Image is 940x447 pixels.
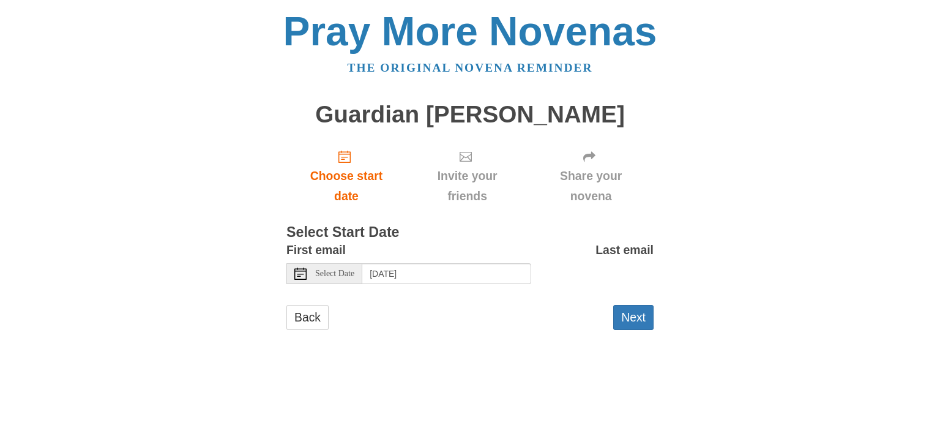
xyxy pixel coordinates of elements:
[406,140,528,212] div: Click "Next" to confirm your start date first.
[286,305,329,330] a: Back
[613,305,654,330] button: Next
[595,240,654,260] label: Last email
[283,9,657,54] a: Pray More Novenas
[419,166,516,206] span: Invite your friends
[286,102,654,128] h1: Guardian [PERSON_NAME]
[348,61,593,74] a: The original novena reminder
[315,269,354,278] span: Select Date
[299,166,394,206] span: Choose start date
[286,225,654,241] h3: Select Start Date
[528,140,654,212] div: Click "Next" to confirm your start date first.
[286,240,346,260] label: First email
[540,166,641,206] span: Share your novena
[286,140,406,212] a: Choose start date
